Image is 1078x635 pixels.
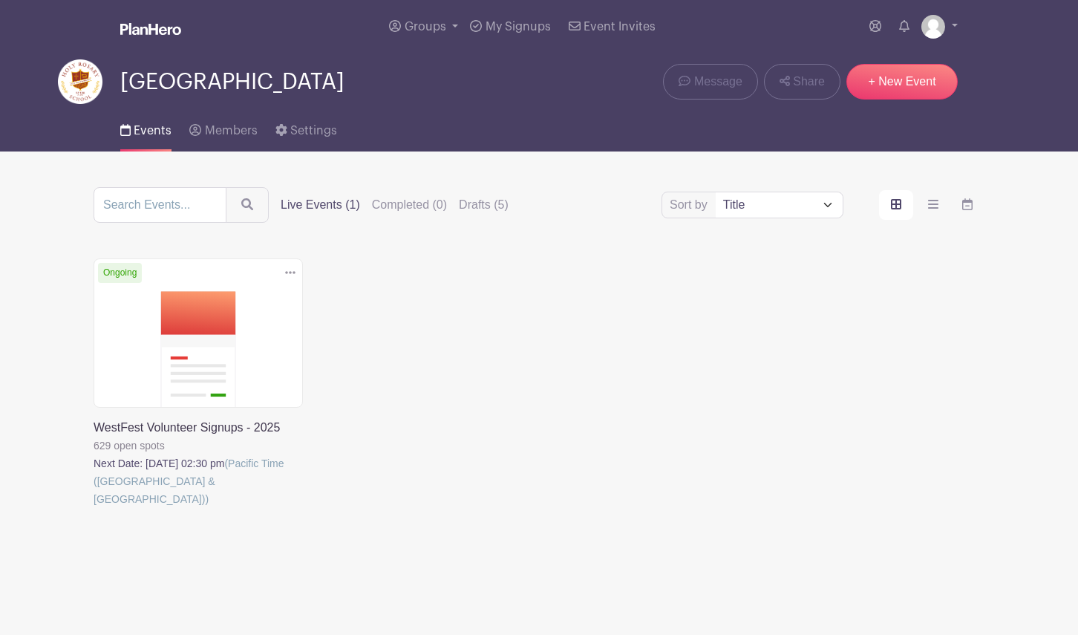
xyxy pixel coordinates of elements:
a: Settings [275,104,337,152]
span: Groups [405,21,446,33]
a: Share [764,64,840,100]
span: Event Invites [584,21,656,33]
label: Sort by [670,196,712,214]
div: filters [281,196,509,214]
img: logo_white-6c42ec7e38ccf1d336a20a19083b03d10ae64f83f12c07503d8b9e83406b4c7d.svg [120,23,181,35]
label: Completed (0) [372,196,447,214]
span: Share [793,73,825,91]
div: order and view [879,190,984,220]
label: Live Events (1) [281,196,360,214]
span: My Signups [486,21,551,33]
a: + New Event [846,64,958,100]
label: Drafts (5) [459,196,509,214]
span: Events [134,125,171,137]
span: Members [205,125,258,137]
a: Members [189,104,257,152]
span: [GEOGRAPHIC_DATA] [120,70,344,94]
a: Events [120,104,171,152]
span: Message [694,73,742,91]
img: hr-logo-circle.png [58,59,102,104]
img: default-ce2991bfa6775e67f084385cd625a349d9dcbb7a52a09fb2fda1e96e2d18dcdb.png [921,15,945,39]
a: Message [663,64,757,100]
input: Search Events... [94,187,226,223]
span: Settings [290,125,337,137]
